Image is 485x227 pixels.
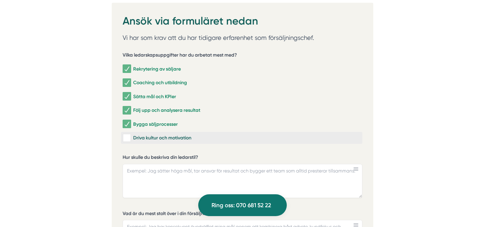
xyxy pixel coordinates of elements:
label: Vad är du mest stolt över i din försäljningskarriär? [123,210,362,219]
h2: Ansök via formuläret nedan [123,14,362,33]
input: Följ upp och analysera resultat [123,107,130,114]
a: Ring oss: 070 681 52 22 [198,194,287,216]
h5: Vilka ledarskapsuppgifter har du arbetat mest med? [123,52,237,60]
label: Hur skulle du beskriva din ledarstil? [123,154,362,163]
input: Bygga säljprocesser [123,121,130,127]
input: Sätta mål och KPIer [123,93,130,100]
input: Coaching och utbildning [123,79,130,86]
span: Ring oss: 070 681 52 22 [212,201,271,210]
input: Driva kultur och motivation [123,135,130,141]
p: Vi har som krav att du har tidigare erfarenhet som försäljningschef. [123,33,362,43]
input: Rekrytering av säljare [123,65,130,72]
